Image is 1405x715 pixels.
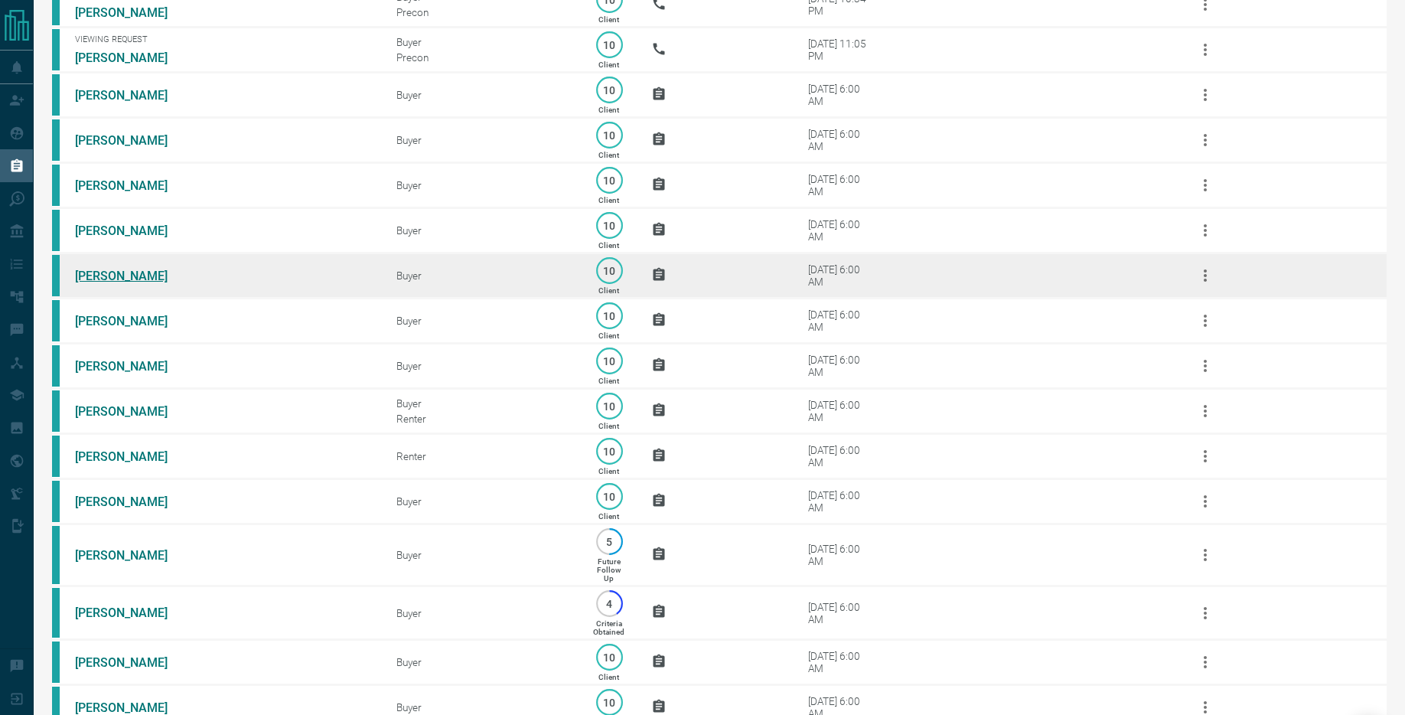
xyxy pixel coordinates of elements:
p: 10 [604,355,615,367]
a: [PERSON_NAME] [75,133,190,148]
p: Client [598,15,619,24]
a: [PERSON_NAME] [75,178,190,193]
div: condos.ca [52,165,60,206]
div: condos.ca [52,119,60,161]
div: Precon [396,51,566,64]
a: [PERSON_NAME] [75,224,190,238]
p: 10 [604,84,615,96]
div: condos.ca [52,390,60,432]
div: [DATE] 11:05 PM [808,38,873,62]
div: Buyer [396,607,566,619]
a: [PERSON_NAME] [75,606,190,620]
a: [PERSON_NAME] [75,449,190,464]
div: Buyer [396,89,566,101]
a: [PERSON_NAME] [75,5,190,20]
a: [PERSON_NAME] [75,314,190,328]
p: Client [598,422,619,430]
div: condos.ca [52,588,60,638]
div: Buyer [396,36,566,48]
p: 10 [604,265,615,276]
div: [DATE] 6:00 AM [808,128,873,152]
p: Client [598,241,619,250]
a: [PERSON_NAME] [75,548,190,563]
p: Client [598,467,619,475]
p: Future Follow Up [597,557,621,583]
p: 5 [604,536,615,547]
div: condos.ca [52,210,60,251]
p: Criteria Obtained [593,619,624,636]
p: Client [598,151,619,159]
div: [DATE] 6:00 AM [808,399,873,423]
p: Client [598,673,619,681]
div: [DATE] 6:00 AM [808,543,873,567]
div: Buyer [396,224,566,237]
div: condos.ca [52,436,60,477]
div: [DATE] 6:00 AM [808,218,873,243]
p: 10 [604,400,615,412]
p: 10 [604,175,615,186]
p: Client [598,512,619,521]
p: 10 [604,697,615,708]
p: 4 [604,598,615,609]
p: 10 [604,651,615,663]
div: [DATE] 6:00 AM [808,263,873,288]
div: [DATE] 6:00 AM [808,444,873,469]
p: Client [598,60,619,69]
div: [DATE] 6:00 AM [808,601,873,625]
div: condos.ca [52,300,60,341]
a: [PERSON_NAME] [75,269,190,283]
p: 10 [604,310,615,322]
div: condos.ca [52,642,60,683]
a: [PERSON_NAME] [75,404,190,419]
span: Viewing Request [75,34,373,44]
p: Client [598,377,619,385]
div: [DATE] 6:00 AM [808,309,873,333]
a: [PERSON_NAME] [75,88,190,103]
div: Buyer [396,549,566,561]
p: 10 [604,220,615,231]
div: Renter [396,450,566,462]
div: Precon [396,6,566,18]
a: [PERSON_NAME] [75,51,190,65]
div: [DATE] 6:00 AM [808,489,873,514]
p: Client [598,286,619,295]
div: [DATE] 6:00 AM [808,354,873,378]
div: condos.ca [52,526,60,584]
div: condos.ca [52,345,60,387]
p: 10 [604,129,615,141]
div: Buyer [396,179,566,191]
div: [DATE] 6:00 AM [808,83,873,107]
p: Client [598,106,619,114]
a: [PERSON_NAME] [75,495,190,509]
div: Renter [396,413,566,425]
div: Buyer [396,134,566,146]
div: condos.ca [52,29,60,70]
div: Buyer [396,701,566,713]
p: 10 [604,39,615,51]
p: Client [598,196,619,204]
div: condos.ca [52,255,60,296]
p: Client [598,331,619,340]
div: [DATE] 6:00 AM [808,650,873,674]
p: 10 [604,491,615,502]
div: [DATE] 6:00 AM [808,173,873,198]
div: condos.ca [52,74,60,116]
p: 10 [604,446,615,457]
a: [PERSON_NAME] [75,655,190,670]
div: Buyer [396,360,566,372]
div: Buyer [396,315,566,327]
div: condos.ca [52,481,60,522]
a: [PERSON_NAME] [75,700,190,715]
div: Buyer [396,656,566,668]
div: Buyer [396,397,566,410]
a: [PERSON_NAME] [75,359,190,374]
div: Buyer [396,269,566,282]
div: Buyer [396,495,566,508]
